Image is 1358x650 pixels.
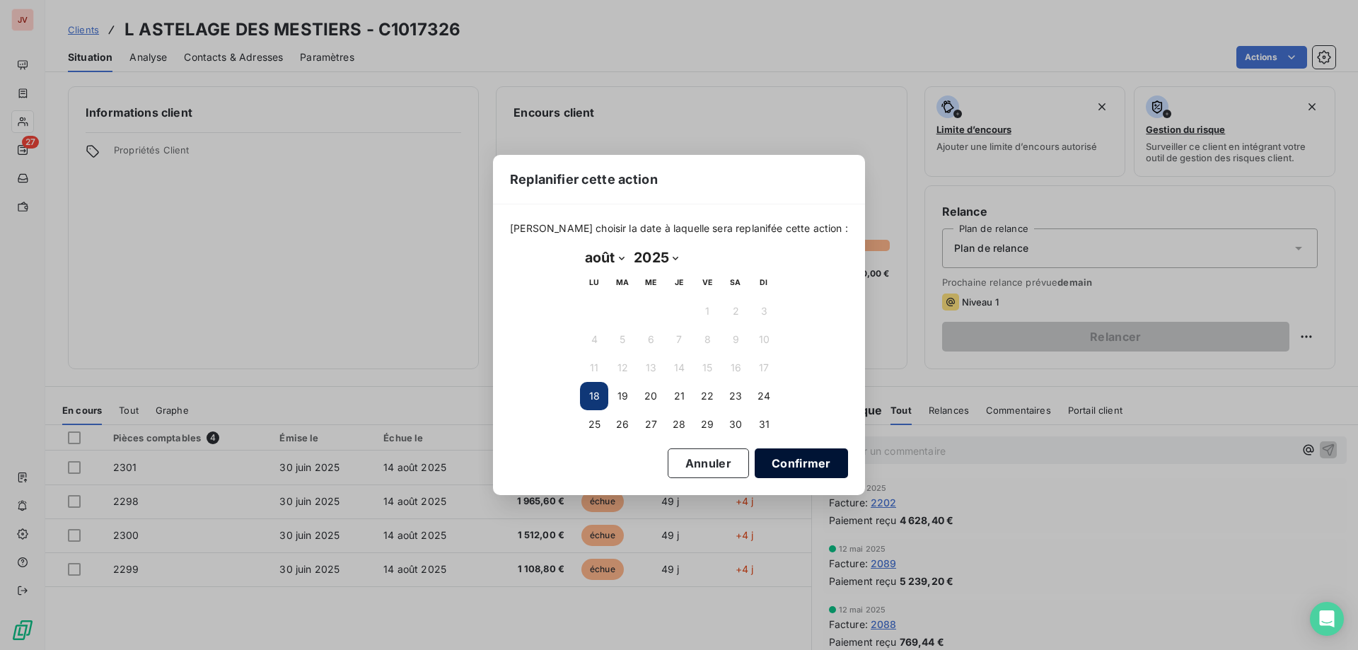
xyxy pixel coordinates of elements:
[665,269,693,297] th: jeudi
[665,382,693,410] button: 21
[721,354,750,382] button: 16
[693,410,721,439] button: 29
[510,221,848,236] span: [PERSON_NAME] choisir la date à laquelle sera replanifée cette action :
[637,382,665,410] button: 20
[637,354,665,382] button: 13
[608,325,637,354] button: 5
[665,325,693,354] button: 7
[637,269,665,297] th: mercredi
[580,325,608,354] button: 4
[608,354,637,382] button: 12
[721,382,750,410] button: 23
[721,410,750,439] button: 30
[693,325,721,354] button: 8
[750,410,778,439] button: 31
[665,410,693,439] button: 28
[693,382,721,410] button: 22
[721,297,750,325] button: 2
[580,269,608,297] th: lundi
[750,382,778,410] button: 24
[637,410,665,439] button: 27
[750,325,778,354] button: 10
[750,269,778,297] th: dimanche
[510,170,658,189] span: Replanifier cette action
[580,382,608,410] button: 18
[755,448,848,478] button: Confirmer
[693,354,721,382] button: 15
[721,325,750,354] button: 9
[580,354,608,382] button: 11
[668,448,749,478] button: Annuler
[608,382,637,410] button: 19
[637,325,665,354] button: 6
[721,269,750,297] th: samedi
[665,354,693,382] button: 14
[580,410,608,439] button: 25
[1310,602,1344,636] div: Open Intercom Messenger
[608,410,637,439] button: 26
[608,269,637,297] th: mardi
[750,297,778,325] button: 3
[693,269,721,297] th: vendredi
[693,297,721,325] button: 1
[750,354,778,382] button: 17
